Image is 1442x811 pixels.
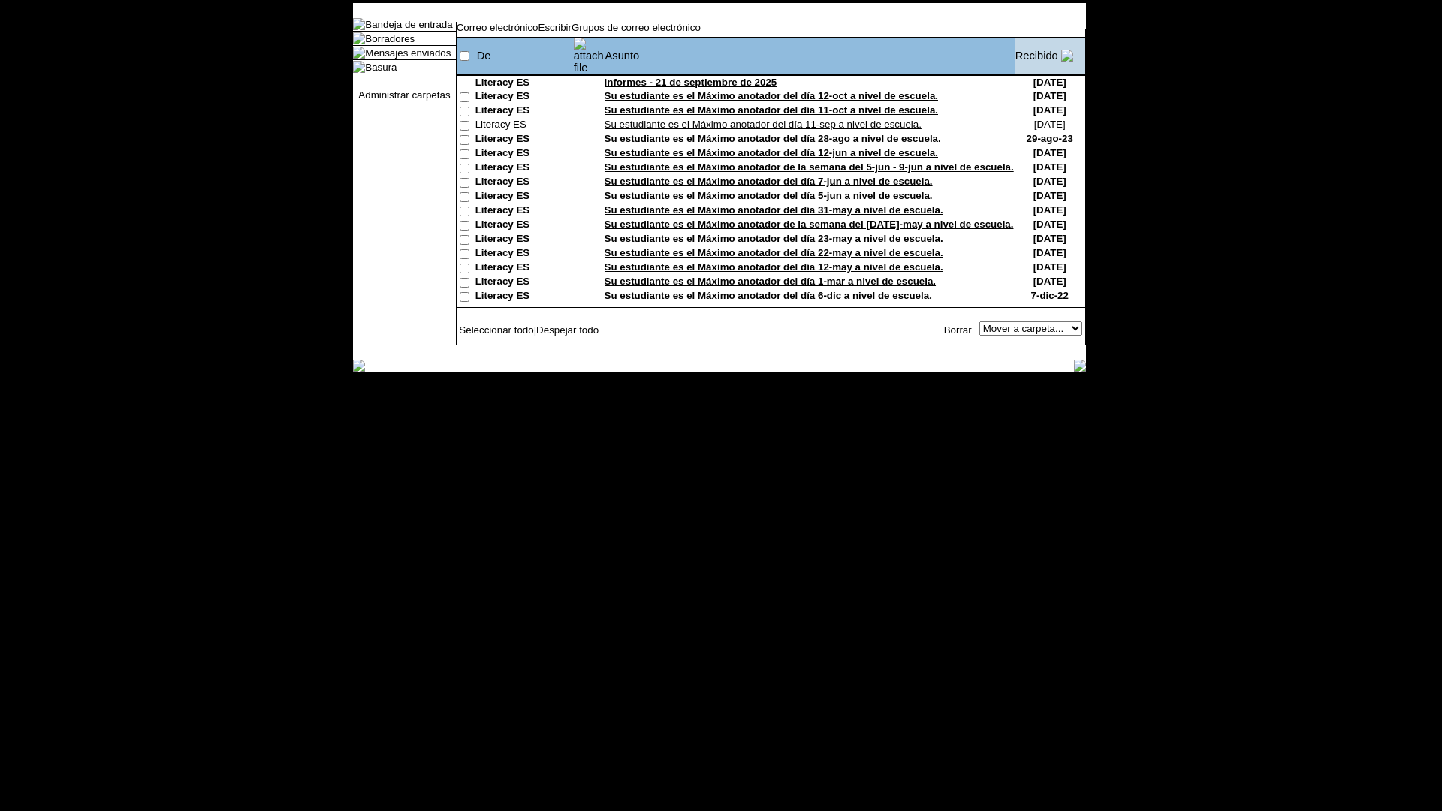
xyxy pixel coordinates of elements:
[536,324,599,336] a: Despejar todo
[1033,90,1066,101] nobr: [DATE]
[475,204,573,219] td: Literacy ES
[605,147,938,158] a: Su estudiante es el Máximo anotador del día 12-jun a nivel de escuela.
[605,50,640,62] a: Asunto
[605,133,941,144] a: Su estudiante es el Máximo anotador del día 28-ago a nivel de escuela.
[1061,50,1073,62] img: arrow_down.gif
[605,77,777,88] a: Informes - 21 de septiembre de 2025
[605,233,943,244] a: Su estudiante es el Máximo anotador del día 23-may a nivel de escuela.
[538,22,572,33] a: Escribir
[475,290,573,304] td: Literacy ES
[365,62,397,73] a: Basura
[477,50,491,62] a: De
[1033,204,1066,216] nobr: [DATE]
[1033,147,1066,158] nobr: [DATE]
[605,247,943,258] a: Su estudiante es el Máximo anotador del día 22-may a nivel de escuela.
[358,89,450,101] a: Administrar carpetas
[475,233,573,247] td: Literacy ES
[475,119,573,133] td: Literacy ES
[353,18,365,30] img: folder_icon_pick.gif
[457,321,640,338] td: |
[475,147,573,161] td: Literacy ES
[1033,104,1066,116] nobr: [DATE]
[475,161,573,176] td: Literacy ES
[574,38,604,74] img: attach file
[1033,219,1066,230] nobr: [DATE]
[365,47,451,59] a: Mensajes enviados
[365,33,415,44] a: Borradores
[475,219,573,233] td: Literacy ES
[1033,233,1066,244] nobr: [DATE]
[1027,133,1073,144] nobr: 29-ago-23
[605,90,938,101] a: Su estudiante es el Máximo anotador del día 12-oct a nivel de escuela.
[1033,190,1066,201] nobr: [DATE]
[475,276,573,290] td: Literacy ES
[475,90,573,104] td: Literacy ES
[1033,161,1066,173] nobr: [DATE]
[475,247,573,261] td: Literacy ES
[944,324,972,336] a: Borrar
[1033,261,1066,273] nobr: [DATE]
[1033,176,1066,187] nobr: [DATE]
[475,190,573,204] td: Literacy ES
[475,77,573,90] td: Literacy ES
[605,176,933,187] a: Su estudiante es el Máximo anotador del día 7-jun a nivel de escuela.
[365,19,452,30] a: Bandeja de entrada
[475,176,573,190] td: Literacy ES
[353,32,365,44] img: folder_icon.gif
[475,133,573,147] td: Literacy ES
[605,190,933,201] a: Su estudiante es el Máximo anotador del día 5-jun a nivel de escuela.
[605,261,943,273] a: Su estudiante es el Máximo anotador del día 12-may a nivel de escuela.
[459,324,533,336] a: Seleccionar todo
[605,119,922,130] a: Su estudiante es el Máximo anotador del día 11-sep a nivel de escuela.
[605,204,943,216] a: Su estudiante es el Máximo anotador del día 31-may a nivel de escuela.
[605,290,932,301] a: Su estudiante es el Máximo anotador del día 6-dic a nivel de escuela.
[353,47,365,59] img: folder_icon.gif
[457,22,538,33] a: Correo electrónico
[605,219,1014,230] a: Su estudiante es el Máximo anotador de la semana del [DATE]-may a nivel de escuela.
[1033,77,1066,88] nobr: [DATE]
[1074,360,1086,372] img: table_footer_right.gif
[1031,290,1069,301] nobr: 7-dic-22
[1034,119,1066,130] nobr: [DATE]
[475,261,573,276] td: Literacy ES
[605,104,938,116] a: Su estudiante es el Máximo anotador del día 11-oct a nivel de escuela.
[1015,50,1058,62] a: Recibido
[1033,247,1066,258] nobr: [DATE]
[605,161,1014,173] a: Su estudiante es el Máximo anotador de la semana del 5-jun - 9-jun a nivel de escuela.
[353,61,365,73] img: folder_icon.gif
[605,276,936,287] a: Su estudiante es el Máximo anotador del día 1-mar a nivel de escuela.
[353,360,365,372] img: table_footer_left.gif
[1033,276,1066,287] nobr: [DATE]
[475,104,573,119] td: Literacy ES
[572,22,701,33] a: Grupos de correo electrónico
